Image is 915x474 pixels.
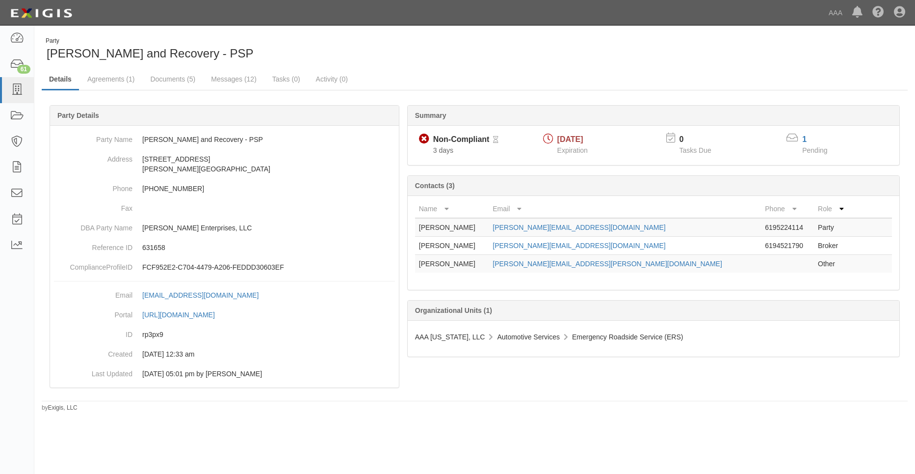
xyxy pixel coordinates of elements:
th: Name [415,200,489,218]
a: Agreements (1) [80,69,142,89]
td: Broker [814,237,853,255]
div: [EMAIL_ADDRESS][DOMAIN_NAME] [142,290,259,300]
dt: Address [54,149,132,164]
td: [PERSON_NAME] [415,237,489,255]
a: Details [42,69,79,90]
a: [PERSON_NAME][EMAIL_ADDRESS][PERSON_NAME][DOMAIN_NAME] [493,260,722,268]
p: 631658 [142,243,395,252]
th: Email [489,200,761,218]
span: Expiration [557,146,588,154]
span: Automotive Services [497,333,560,341]
span: Since 10/07/2025 [433,146,453,154]
a: Activity (0) [309,69,355,89]
span: [DATE] [557,135,583,143]
a: [PERSON_NAME][EMAIL_ADDRESS][DOMAIN_NAME] [493,242,665,250]
dd: [PERSON_NAME] and Recovery - PSP [54,130,395,149]
span: Pending [802,146,827,154]
a: AAA [824,3,847,23]
b: Summary [415,112,446,119]
th: Role [814,200,853,218]
div: Non-Compliant [433,134,490,145]
div: 61 [17,65,30,74]
p: FCF952E2-C704-4479-A206-FEDDD30603EF [142,262,395,272]
a: Messages (12) [204,69,264,89]
a: 1 [802,135,807,143]
td: Party [814,218,853,237]
span: Tasks Due [679,146,711,154]
div: Angelos Towing and Recovery - PSP [42,37,468,62]
td: 6195224114 [761,218,814,237]
i: Non-Compliant [419,134,429,144]
b: Party Details [57,112,99,119]
b: Contacts (3) [415,182,455,190]
small: by [42,404,78,412]
dt: ID [54,325,132,339]
dt: DBA Party Name [54,218,132,233]
dd: rp3px9 [54,325,395,344]
th: Phone [761,200,814,218]
a: Exigis, LLC [48,404,78,411]
td: 6194521790 [761,237,814,255]
dt: Reference ID [54,238,132,252]
b: Organizational Units (1) [415,307,492,314]
td: Other [814,255,853,273]
td: [PERSON_NAME] [415,255,489,273]
span: AAA [US_STATE], LLC [415,333,485,341]
dt: Last Updated [54,364,132,379]
dd: 11/25/2024 05:01 pm by Benjamin Tully [54,364,395,384]
dt: Portal [54,305,132,320]
i: Help Center - Complianz [872,7,884,19]
dd: [STREET_ADDRESS] [PERSON_NAME][GEOGRAPHIC_DATA] [54,149,395,179]
dt: ComplianceProfileID [54,257,132,272]
p: 0 [679,134,723,145]
a: Documents (5) [143,69,203,89]
a: [PERSON_NAME][EMAIL_ADDRESS][DOMAIN_NAME] [493,223,665,231]
i: Pending Review [493,137,498,143]
dd: [PHONE_NUMBER] [54,179,395,198]
a: Tasks (0) [265,69,308,89]
dt: Party Name [54,130,132,144]
dt: Created [54,344,132,359]
dt: Phone [54,179,132,194]
img: logo-5460c22ac91f19d4615b14bd174203de0afe785f0fc80cf4dbbc73dc1793850b.png [7,4,75,22]
a: [URL][DOMAIN_NAME] [142,311,226,319]
a: [EMAIL_ADDRESS][DOMAIN_NAME] [142,291,269,299]
p: [PERSON_NAME] Enterprises, LLC [142,223,395,233]
div: Party [46,37,253,45]
span: [PERSON_NAME] and Recovery - PSP [47,47,253,60]
td: [PERSON_NAME] [415,218,489,237]
dt: Fax [54,198,132,213]
dd: 03/10/2023 12:33 am [54,344,395,364]
dt: Email [54,285,132,300]
span: Emergency Roadside Service (ERS) [572,333,683,341]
